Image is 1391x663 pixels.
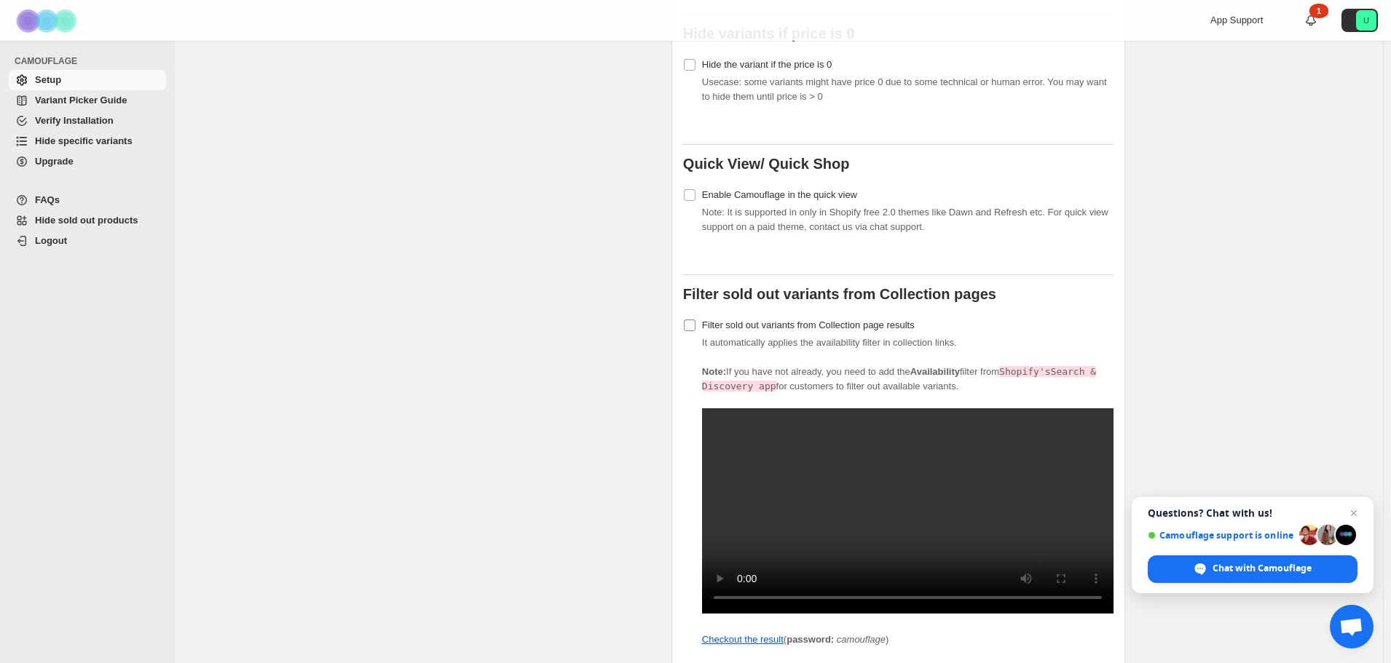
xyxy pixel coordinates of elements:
span: App Support [1210,15,1263,25]
div: 1 [1309,4,1328,18]
span: Upgrade [35,156,74,167]
strong: Availability [910,366,960,377]
video: Add availability filter [702,408,1114,614]
span: It automatically applies the availability filter in collection links. [702,337,1114,647]
span: Hide the variant if the price is 0 [702,59,832,70]
span: Verify Installation [35,115,114,126]
a: Setup [9,70,166,90]
a: Hide specific variants [9,131,166,151]
span: Hide specific variants [35,135,133,146]
a: FAQs [9,190,166,210]
b: Quick View/ Quick Shop [683,156,850,172]
span: Hide sold out products [35,215,138,226]
span: Filter sold out variants from Collection page results [702,319,915,330]
img: Camouflage [12,1,84,41]
a: Hide sold out products [9,210,166,231]
b: Note: [702,366,726,377]
p: If you have not already, you need to add the filter from for customers to filter out available va... [702,365,1114,394]
a: Open chat [1330,605,1374,648]
a: 1 [1304,13,1318,28]
i: camouflage [837,634,886,645]
span: Chat with Camouflage [1213,562,1312,575]
button: Avatar with initials U [1341,9,1378,32]
strong: password: [787,634,834,645]
b: Filter sold out variants from Collection pages [683,286,996,302]
a: Variant Picker Guide [9,90,166,111]
span: Avatar with initials U [1356,10,1376,31]
p: ( ) [702,632,1114,647]
a: Upgrade [9,151,166,172]
span: Camouflage support is online [1148,530,1294,541]
span: Variant Picker Guide [35,95,127,106]
a: Logout [9,231,166,251]
span: Enable Camouflage in the quick view [702,189,857,200]
span: CAMOUFLAGE [15,55,168,67]
text: U [1363,16,1369,25]
span: FAQs [35,194,60,205]
a: Checkout the result [702,634,784,645]
span: Chat with Camouflage [1148,555,1357,583]
span: Logout [35,235,67,246]
span: Usecase: some variants might have price 0 due to some technical or human error. You may want to h... [702,76,1107,102]
span: Setup [35,74,61,85]
span: Note: It is supported in only in Shopify free 2.0 themes like Dawn and Refresh etc. For quick vie... [702,207,1108,232]
span: Questions? Chat with us! [1148,507,1357,519]
a: Verify Installation [9,111,166,131]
